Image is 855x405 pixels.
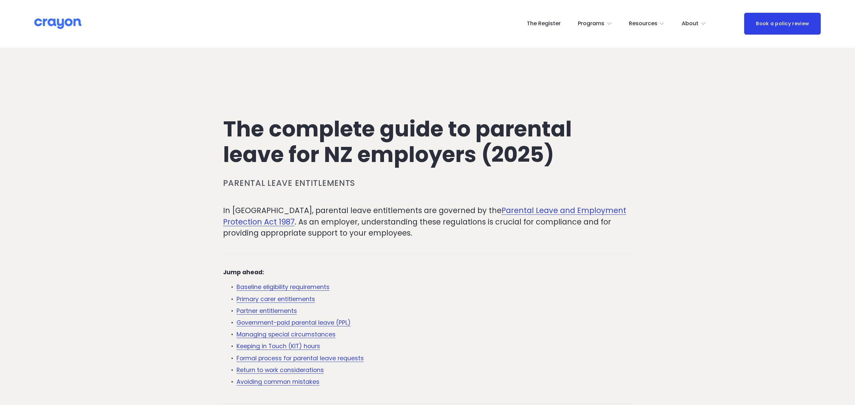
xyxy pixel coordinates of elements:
[223,205,632,239] p: In [GEOGRAPHIC_DATA], parental leave entitlements are governed by the . As an employer, understan...
[744,13,821,35] a: Book a policy review
[578,19,604,29] span: Programs
[237,295,315,303] a: Primary carer entitlements
[237,330,336,338] a: Managing special circumstances
[223,205,626,227] a: Parental Leave and Employment Protection Act 1987
[223,116,632,168] h1: The complete guide to parental leave for NZ employers (2025)
[223,177,355,189] a: Parental leave entitlements
[629,19,657,29] span: Resources
[237,342,320,350] a: Keeping in Touch (KIT) hours
[237,307,297,315] a: Partner entitlements
[237,354,364,362] a: Formal process for parental leave requests
[237,283,330,291] a: Baseline eligibility requirements
[237,366,324,374] a: Return to work considerations
[34,18,81,30] img: Crayon
[237,319,351,327] a: Government-paid parental leave (PPL)
[682,19,698,29] span: About
[629,18,665,29] a: folder dropdown
[682,18,706,29] a: folder dropdown
[578,18,612,29] a: folder dropdown
[237,378,319,386] a: Avoiding common mistakes
[223,268,264,276] strong: Jump ahead:
[527,18,561,29] a: The Register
